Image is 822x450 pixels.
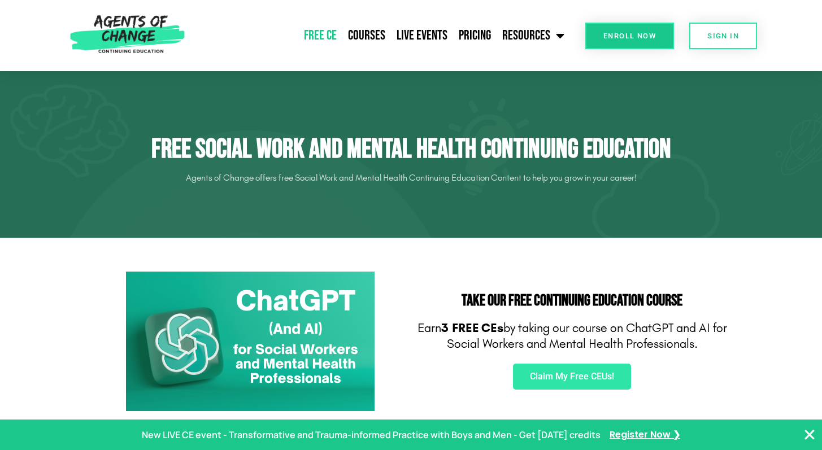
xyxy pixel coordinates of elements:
[298,21,342,50] a: Free CE
[689,23,757,49] a: SIGN IN
[497,21,570,50] a: Resources
[95,133,728,166] h1: Free Social Work and Mental Health Continuing Education
[417,293,728,309] h2: Take Our FREE Continuing Education Course
[803,428,816,442] button: Close Banner
[342,21,391,50] a: Courses
[585,23,674,49] a: Enroll Now
[417,320,728,352] p: Earn by taking our course on ChatGPT and AI for Social Workers and Mental Health Professionals.
[513,364,631,390] a: Claim My Free CEUs!
[190,21,571,50] nav: Menu
[530,372,614,381] span: Claim My Free CEUs!
[453,21,497,50] a: Pricing
[707,32,739,40] span: SIGN IN
[391,21,453,50] a: Live Events
[142,427,601,443] p: New LIVE CE event - Transformative and Trauma-informed Practice with Boys and Men - Get [DATE] cr...
[441,321,503,335] b: 3 FREE CEs
[603,32,656,40] span: Enroll Now
[95,169,728,187] p: Agents of Change offers free Social Work and Mental Health Continuing Education Content to help y...
[610,427,680,443] a: Register Now ❯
